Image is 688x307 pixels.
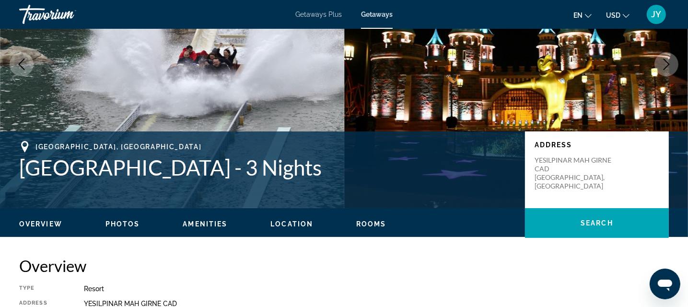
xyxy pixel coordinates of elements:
button: User Menu [644,4,669,24]
a: Getaways Plus [295,11,342,18]
div: Type [19,285,60,293]
p: Address [535,141,659,149]
button: Change currency [606,8,630,22]
button: Photos [105,220,140,228]
span: JY [652,10,662,19]
span: Search [581,219,613,227]
span: [GEOGRAPHIC_DATA], [GEOGRAPHIC_DATA] [35,143,201,151]
a: Travorium [19,2,115,27]
span: Rooms [356,220,386,228]
span: USD [606,12,620,19]
button: Amenities [183,220,227,228]
div: Resort [84,285,669,293]
button: Next image [654,52,678,76]
h2: Overview [19,256,669,275]
button: Overview [19,220,62,228]
iframe: Button to launch messaging window [650,269,680,299]
span: Amenities [183,220,227,228]
button: Change language [573,8,592,22]
button: Previous image [10,52,34,76]
span: en [573,12,583,19]
span: Location [270,220,313,228]
span: Photos [105,220,140,228]
button: Rooms [356,220,386,228]
button: Search [525,208,669,238]
p: YESILPINAR MAH GIRNE CAD [GEOGRAPHIC_DATA], [GEOGRAPHIC_DATA] [535,156,611,190]
span: Overview [19,220,62,228]
a: Getaways [361,11,393,18]
h1: [GEOGRAPHIC_DATA] - 3 Nights [19,155,515,180]
button: Location [270,220,313,228]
